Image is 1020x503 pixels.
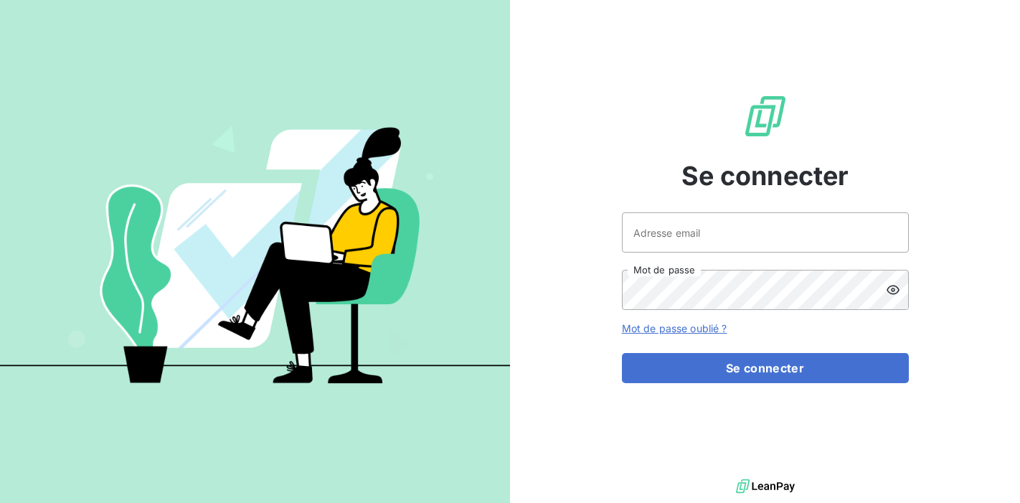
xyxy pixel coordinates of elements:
a: Mot de passe oublié ? [622,322,727,334]
img: Logo LeanPay [742,93,788,139]
button: Se connecter [622,353,909,383]
span: Se connecter [681,156,849,195]
img: logo [736,476,795,497]
input: placeholder [622,212,909,253]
